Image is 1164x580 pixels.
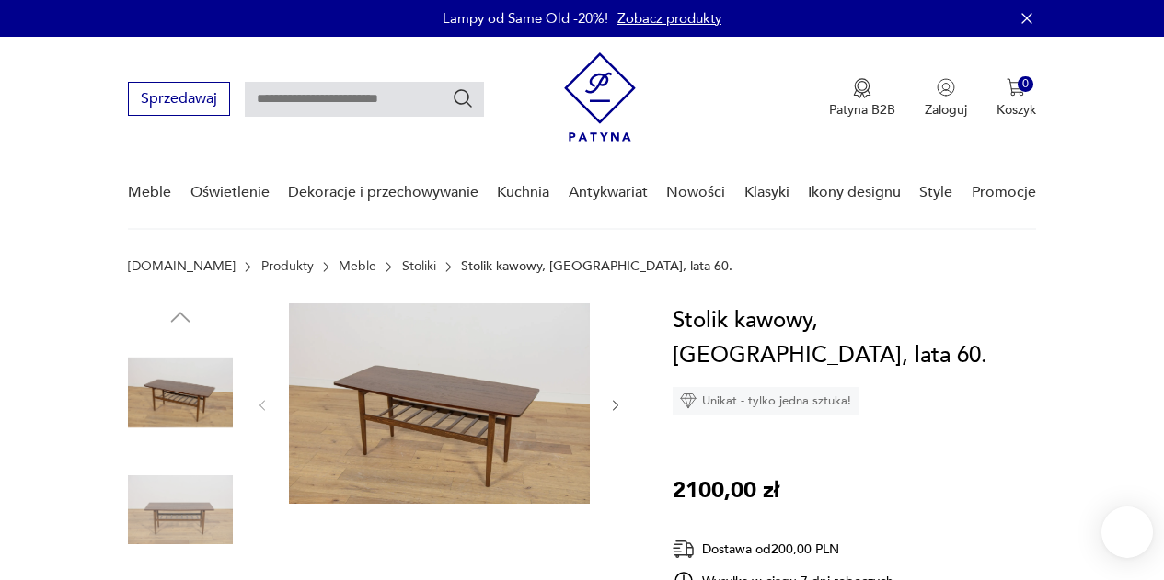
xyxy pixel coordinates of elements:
[925,101,967,119] p: Zaloguj
[128,458,233,563] img: Zdjęcie produktu Stolik kawowy, Dania, lata 60.
[853,78,871,98] img: Ikona medalu
[673,387,859,415] div: Unikat - tylko jedna sztuka!
[673,538,893,561] div: Dostawa od 200,00 PLN
[1018,76,1033,92] div: 0
[190,157,270,228] a: Oświetlenie
[128,82,230,116] button: Sprzedawaj
[289,303,590,504] img: Zdjęcie produktu Stolik kawowy, Dania, lata 60.
[666,157,725,228] a: Nowości
[919,157,952,228] a: Style
[829,101,895,119] p: Patyna B2B
[673,303,1036,373] h1: Stolik kawowy, [GEOGRAPHIC_DATA], lata 60.
[128,340,233,445] img: Zdjęcie produktu Stolik kawowy, Dania, lata 60.
[497,157,549,228] a: Kuchnia
[452,87,474,109] button: Szukaj
[339,259,376,274] a: Meble
[937,78,955,97] img: Ikonka użytkownika
[261,259,314,274] a: Produkty
[744,157,789,228] a: Klasyki
[569,157,648,228] a: Antykwariat
[972,157,1036,228] a: Promocje
[1101,506,1153,558] iframe: Smartsupp widget button
[680,392,697,409] img: Ikona diamentu
[128,94,230,107] a: Sprzedawaj
[925,78,967,119] button: Zaloguj
[461,259,732,274] p: Stolik kawowy, [GEOGRAPHIC_DATA], lata 60.
[617,9,721,28] a: Zobacz produkty
[673,538,695,561] img: Ikona dostawy
[808,157,901,228] a: Ikony designu
[997,101,1036,119] p: Koszyk
[829,78,895,119] a: Ikona medaluPatyna B2B
[1007,78,1025,97] img: Ikona koszyka
[128,259,236,274] a: [DOMAIN_NAME]
[402,259,436,274] a: Stoliki
[288,157,478,228] a: Dekoracje i przechowywanie
[997,78,1036,119] button: 0Koszyk
[564,52,636,142] img: Patyna - sklep z meblami i dekoracjami vintage
[443,9,608,28] p: Lampy od Same Old -20%!
[128,157,171,228] a: Meble
[673,473,779,508] p: 2100,00 zł
[829,78,895,119] button: Patyna B2B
